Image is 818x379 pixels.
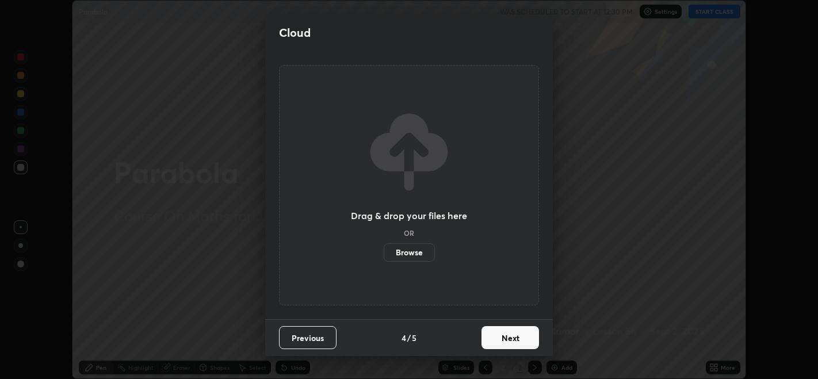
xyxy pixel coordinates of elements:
h3: Drag & drop your files here [351,211,467,220]
h5: OR [404,229,414,236]
h2: Cloud [279,25,311,40]
h4: / [407,332,411,344]
button: Next [481,326,539,349]
h4: 5 [412,332,416,344]
button: Previous [279,326,337,349]
h4: 4 [402,332,406,344]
